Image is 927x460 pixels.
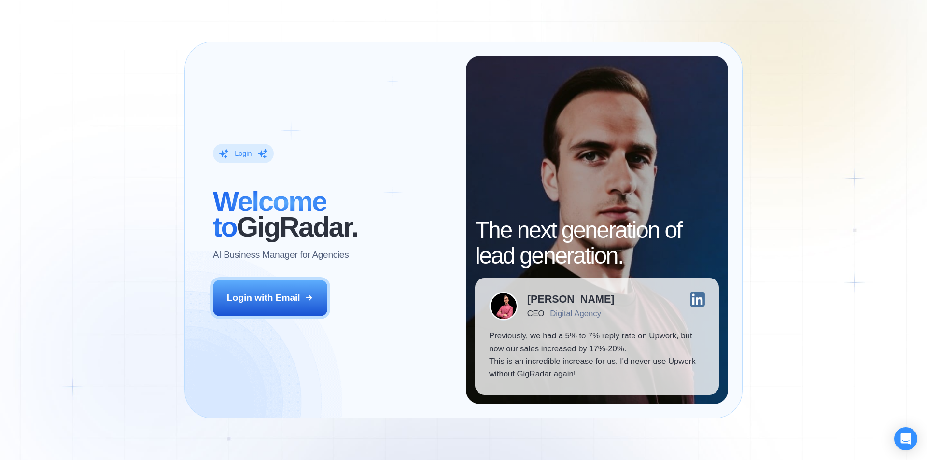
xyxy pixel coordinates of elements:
div: Login [235,149,252,158]
p: AI Business Manager for Agencies [213,249,349,261]
div: Login with Email [227,292,300,304]
h2: The next generation of lead generation. [475,218,719,269]
span: Welcome to [213,186,326,242]
button: Login with Email [213,280,328,316]
div: Digital Agency [550,309,601,318]
div: Open Intercom Messenger [894,427,917,450]
h2: ‍ GigRadar. [213,189,452,240]
div: [PERSON_NAME] [527,294,615,305]
div: CEO [527,309,544,318]
p: Previously, we had a 5% to 7% reply rate on Upwork, but now our sales increased by 17%-20%. This ... [489,330,705,381]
